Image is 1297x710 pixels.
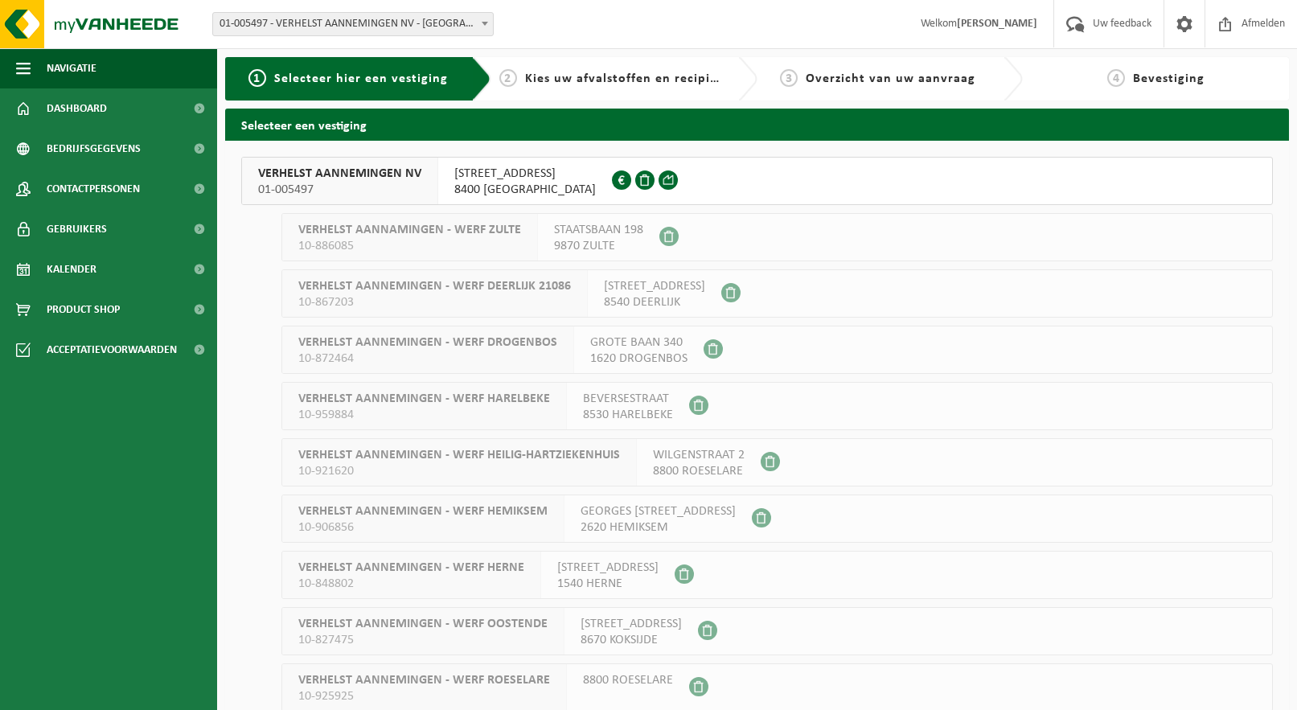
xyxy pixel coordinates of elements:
span: Navigatie [47,48,96,88]
span: Contactpersonen [47,169,140,209]
span: VERHELST AANNEMINGEN NV [258,166,421,182]
span: 2620 HEMIKSEM [581,519,736,536]
button: VERHELST AANNEMINGEN NV 01-005497 [STREET_ADDRESS]8400 [GEOGRAPHIC_DATA] [241,157,1273,205]
span: Selecteer hier een vestiging [274,72,448,85]
span: [STREET_ADDRESS] [557,560,659,576]
span: Product Shop [47,289,120,330]
span: 8800 ROESELARE [653,463,745,479]
span: 10-886085 [298,238,521,254]
span: 10-921620 [298,463,620,479]
span: [STREET_ADDRESS] [604,278,705,294]
span: 1620 DROGENBOS [590,351,687,367]
span: 4 [1107,69,1125,87]
span: Bedrijfsgegevens [47,129,141,169]
span: VERHELST AANNEMINGEN - WERF ROESELARE [298,672,550,688]
span: Gebruikers [47,209,107,249]
span: BEVERSESTRAAT [583,391,673,407]
span: VERHELST AANNEMINGEN - WERF DROGENBOS [298,334,557,351]
span: STAATSBAAN 198 [554,222,643,238]
span: 01-005497 - VERHELST AANNEMINGEN NV - OOSTENDE [213,13,493,35]
span: WILGENSTRAAT 2 [653,447,745,463]
span: 10-925925 [298,688,550,704]
span: 8800 ROESELARE [583,672,673,688]
span: 1540 HERNE [557,576,659,592]
span: VERHELST AANNEMINGEN - WERF OOSTENDE [298,616,548,632]
span: GEORGES [STREET_ADDRESS] [581,503,736,519]
span: [STREET_ADDRESS] [454,166,596,182]
span: 10-959884 [298,407,550,423]
span: GROTE BAAN 340 [590,334,687,351]
span: Bevestiging [1133,72,1205,85]
span: 8530 HARELBEKE [583,407,673,423]
span: 2 [499,69,517,87]
span: 01-005497 - VERHELST AANNEMINGEN NV - OOSTENDE [212,12,494,36]
span: Dashboard [47,88,107,129]
span: VERHELST AANNEMINGEN - WERF DEERLIJK 21086 [298,278,571,294]
strong: [PERSON_NAME] [957,18,1037,30]
span: 8670 KOKSIJDE [581,632,682,648]
span: 10-848802 [298,576,524,592]
span: 10-872464 [298,351,557,367]
span: 01-005497 [258,182,421,198]
span: 3 [780,69,798,87]
h2: Selecteer een vestiging [225,109,1289,140]
span: 10-827475 [298,632,548,648]
span: 8400 [GEOGRAPHIC_DATA] [454,182,596,198]
span: Kalender [47,249,96,289]
span: VERHELST AANNEMINGEN - WERF HEMIKSEM [298,503,548,519]
span: 8540 DEERLIJK [604,294,705,310]
span: 9870 ZULTE [554,238,643,254]
span: VERHELST AANNAMINGEN - WERF ZULTE [298,222,521,238]
span: 1 [248,69,266,87]
span: VERHELST AANNEMINGEN - WERF HERNE [298,560,524,576]
span: [STREET_ADDRESS] [581,616,682,632]
span: Kies uw afvalstoffen en recipiënten [525,72,746,85]
span: 10-906856 [298,519,548,536]
span: VERHELST AANNEMINGEN - WERF HARELBEKE [298,391,550,407]
span: Overzicht van uw aanvraag [806,72,975,85]
span: VERHELST AANNEMINGEN - WERF HEILIG-HARTZIEKENHUIS [298,447,620,463]
span: Acceptatievoorwaarden [47,330,177,370]
span: 10-867203 [298,294,571,310]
